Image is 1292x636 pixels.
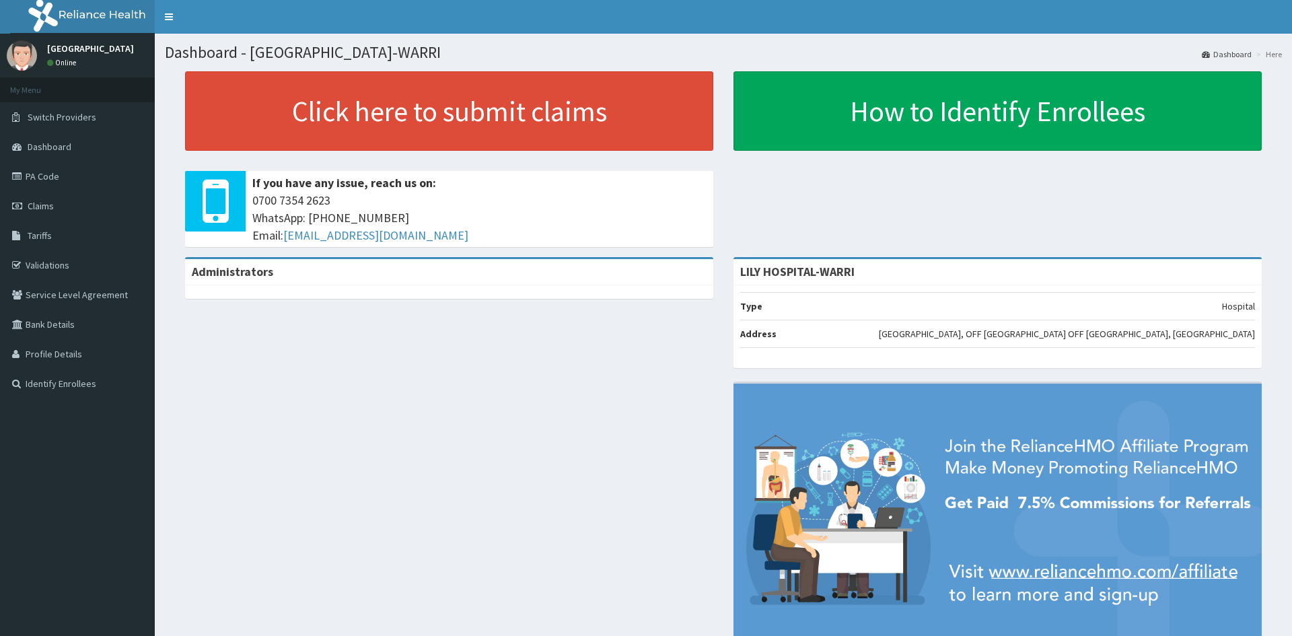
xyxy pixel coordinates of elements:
b: Address [740,328,777,340]
strong: LILY HOSPITAL-WARRI [740,264,855,279]
p: Hospital [1222,299,1255,313]
b: Administrators [192,264,273,279]
a: How to Identify Enrollees [733,71,1262,151]
img: User Image [7,40,37,71]
span: 0700 7354 2623 WhatsApp: [PHONE_NUMBER] Email: [252,192,707,244]
a: Click here to submit claims [185,71,713,151]
a: Dashboard [1202,48,1252,60]
li: Here [1253,48,1282,60]
p: [GEOGRAPHIC_DATA] [47,44,134,53]
a: [EMAIL_ADDRESS][DOMAIN_NAME] [283,227,468,243]
span: Switch Providers [28,111,96,123]
a: Online [47,58,79,67]
h1: Dashboard - [GEOGRAPHIC_DATA]-WARRI [165,44,1282,61]
b: Type [740,300,762,312]
b: If you have any issue, reach us on: [252,175,436,190]
span: Tariffs [28,229,52,242]
span: Dashboard [28,141,71,153]
p: [GEOGRAPHIC_DATA], OFF [GEOGRAPHIC_DATA] OFF [GEOGRAPHIC_DATA], [GEOGRAPHIC_DATA] [879,327,1255,341]
span: Claims [28,200,54,212]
